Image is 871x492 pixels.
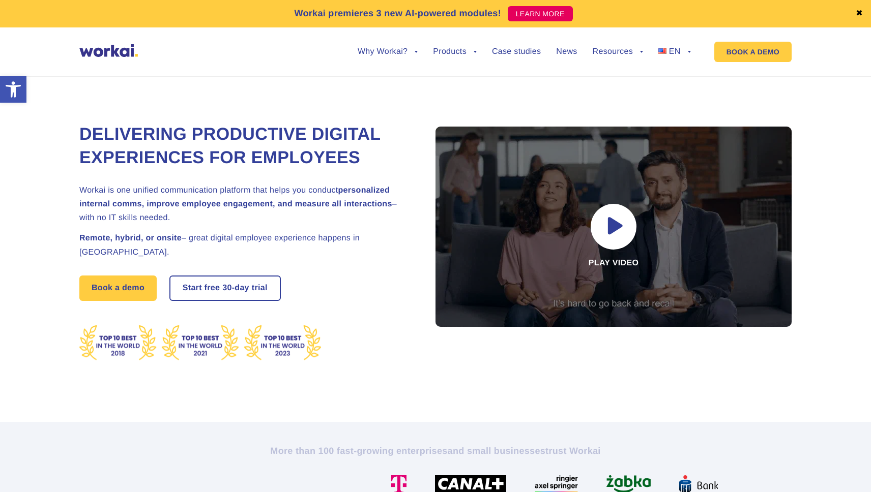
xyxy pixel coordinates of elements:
a: Resources [593,48,643,56]
a: BOOK A DEMO [714,42,792,62]
a: Products [433,48,477,56]
a: ✖ [856,10,863,18]
span: EN [669,47,681,56]
a: News [556,48,577,56]
p: Workai premieres 3 new AI-powered modules! [294,7,501,20]
a: Case studies [492,48,541,56]
h2: – great digital employee experience happens in [GEOGRAPHIC_DATA]. [79,231,410,259]
h2: Workai is one unified communication platform that helps you conduct – with no IT skills needed. [79,183,410,225]
a: Book a demo [79,275,157,301]
h1: Delivering Productive Digital Experiences for Employees [79,123,410,170]
a: LEARN MORE [508,6,573,21]
div: Play video [435,127,792,327]
strong: Remote, hybrid, or onsite [79,234,182,242]
a: Why Workai? [358,48,418,56]
h2: More than 100 fast-growing enterprises trust Workai [153,445,718,457]
i: and small businesses [448,446,545,456]
i: 30-day [222,284,249,292]
a: Start free30-daytrial [170,276,280,300]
